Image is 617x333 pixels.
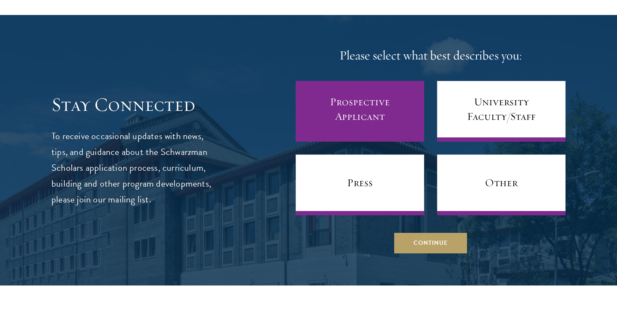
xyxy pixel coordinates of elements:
a: Other [437,155,566,215]
h4: Please select what best describes you: [296,47,566,64]
h3: Stay Connected [51,93,212,117]
p: To receive occasional updates with news, tips, and guidance about the Schwarzman Scholars applica... [51,128,212,208]
a: University Faculty/Staff [437,81,566,142]
button: Continue [394,232,467,253]
a: Press [296,155,424,215]
a: Prospective Applicant [296,81,424,142]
